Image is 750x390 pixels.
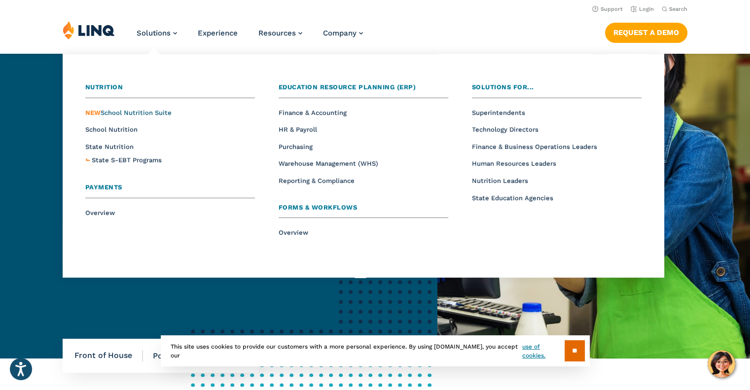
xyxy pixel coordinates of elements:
[662,5,687,13] button: Open Search Bar
[85,82,255,98] a: Nutrition
[85,109,172,116] a: NEWSchool Nutrition Suite
[85,126,138,133] a: School Nutrition
[74,350,143,361] span: Front of House
[279,143,313,150] a: Purchasing
[631,6,654,12] a: Login
[92,155,162,166] a: State S-EBT Programs
[279,204,357,211] span: Forms & Workflows
[85,109,101,116] span: NEW
[85,182,255,198] a: Payments
[137,29,171,37] span: Solutions
[592,6,623,12] a: Support
[279,160,378,167] a: Warehouse Management (WHS)
[279,82,448,98] a: Education Resource Planning (ERP)
[472,160,556,167] a: Human Resources Leaders
[279,203,448,218] a: Forms & Workflows
[85,143,134,150] a: State Nutrition
[198,29,238,37] a: Experience
[137,21,363,53] nav: Primary Navigation
[85,209,115,216] a: Overview
[258,29,302,37] a: Resources
[279,177,355,184] a: Reporting & Compliance
[137,29,177,37] a: Solutions
[85,109,172,116] span: School Nutrition Suite
[161,335,590,366] div: This site uses cookies to provide our customers with a more personal experience. By using [DOMAIN...
[279,109,347,116] a: Finance & Accounting
[472,109,525,116] a: Superintendents
[472,126,538,133] a: Technology Directors
[92,156,162,164] span: State S-EBT Programs
[63,21,115,39] img: LINQ | K‑12 Software
[669,6,687,12] span: Search
[472,194,553,202] a: State Education Agencies
[143,339,247,373] li: Point of Service (POS)
[472,177,528,184] a: Nutrition Leaders
[258,29,296,37] span: Resources
[279,83,416,91] span: Education Resource Planning (ERP)
[472,143,597,150] a: Finance & Business Operations Leaders
[85,183,122,191] span: Payments
[605,23,687,42] a: Request a Demo
[323,29,363,37] a: Company
[708,350,735,378] button: Hello, have a question? Let’s chat.
[85,83,123,91] span: Nutrition
[279,126,317,133] a: HR & Payroll
[472,82,642,98] a: Solutions for...
[279,229,308,236] a: Overview
[605,21,687,42] nav: Button Navigation
[323,29,357,37] span: Company
[472,83,534,91] span: Solutions for...
[522,342,564,360] a: use of cookies.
